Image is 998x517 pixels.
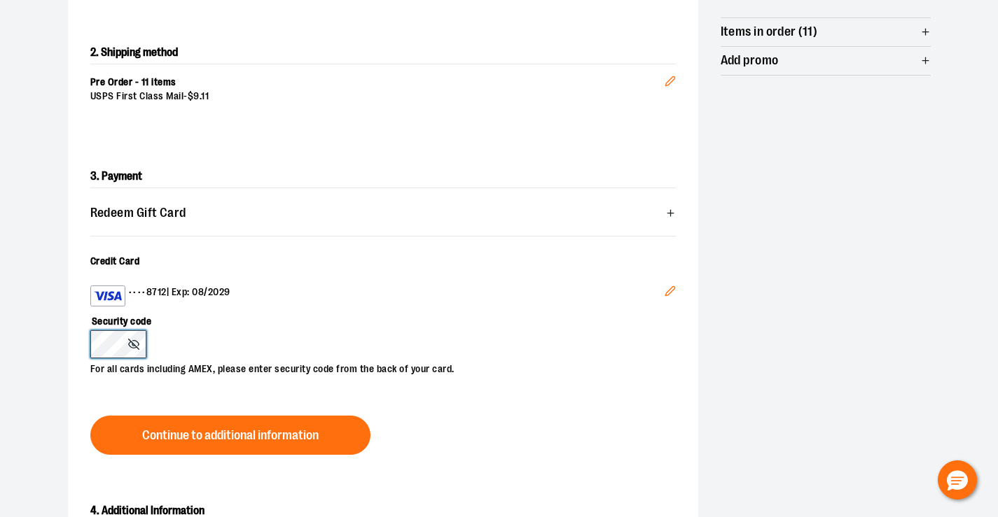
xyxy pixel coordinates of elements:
[201,90,209,101] span: 11
[721,18,931,46] button: Items in order (11)
[90,41,676,64] h2: 2. Shipping method
[653,53,687,102] button: Edit
[90,306,662,330] label: Security code
[90,206,186,220] span: Redeem Gift Card
[90,416,370,455] button: Continue to additional information
[721,54,779,67] span: Add promo
[721,25,818,38] span: Items in order (11)
[721,47,931,75] button: Add promo
[90,90,665,104] div: USPS First Class Mail -
[90,255,140,267] span: Credit Card
[938,460,977,500] button: Hello, have a question? Let’s chat.
[94,288,122,304] img: Visa card example showing the 16-digit card number on the front of the card
[200,90,202,101] span: .
[142,429,319,442] span: Continue to additional information
[653,274,687,312] button: Edit
[90,199,676,227] button: Redeem Gift Card
[90,358,662,376] p: For all cards including AMEX, please enter security code from the back of your card.
[193,90,200,101] span: 9
[90,285,665,306] div: •••• 8712 | Exp: 08/2029
[90,76,665,90] div: Pre Order - 11 items
[90,165,676,188] h2: 3. Payment
[188,90,194,101] span: $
